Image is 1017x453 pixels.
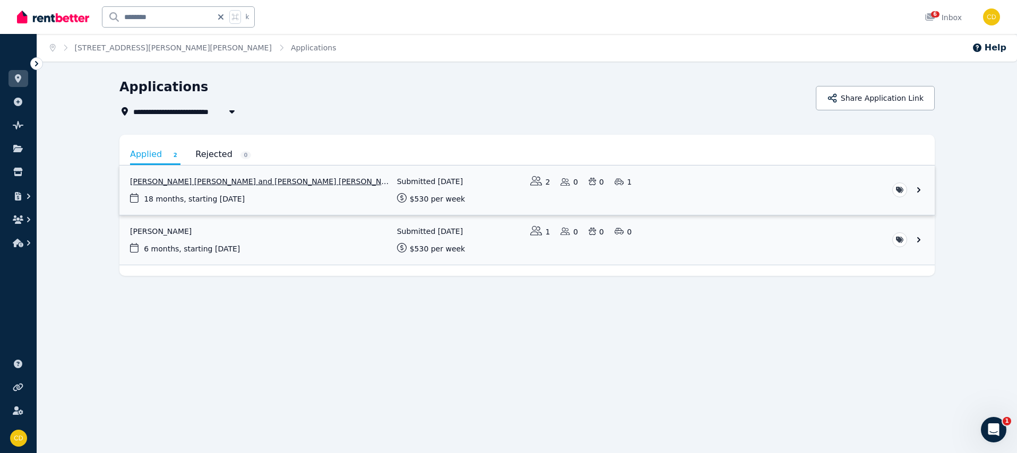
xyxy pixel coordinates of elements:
a: Applied [130,145,180,165]
nav: Breadcrumb [37,34,349,62]
img: Chris Dimitropoulos [10,430,27,447]
a: View application: Jahid Hossain [119,215,935,265]
img: Chris Dimitropoulos [983,8,1000,25]
button: Help [972,41,1006,54]
button: Share Application Link [816,86,935,110]
span: 0 [240,151,251,159]
a: Rejected [195,145,251,163]
span: 2 [170,151,180,159]
span: 6 [931,11,940,18]
h1: Applications [119,79,208,95]
span: k [245,13,249,21]
iframe: Intercom live chat [981,417,1006,442]
div: Inbox [925,12,962,23]
a: View application: Syed Nadeem Uddin and Mohammed kashif Naveed [119,165,935,215]
a: [STREET_ADDRESS][PERSON_NAME][PERSON_NAME] [75,43,272,52]
span: 1 [1003,417,1011,425]
img: RentBetter [17,9,89,25]
span: Applications [291,42,337,53]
